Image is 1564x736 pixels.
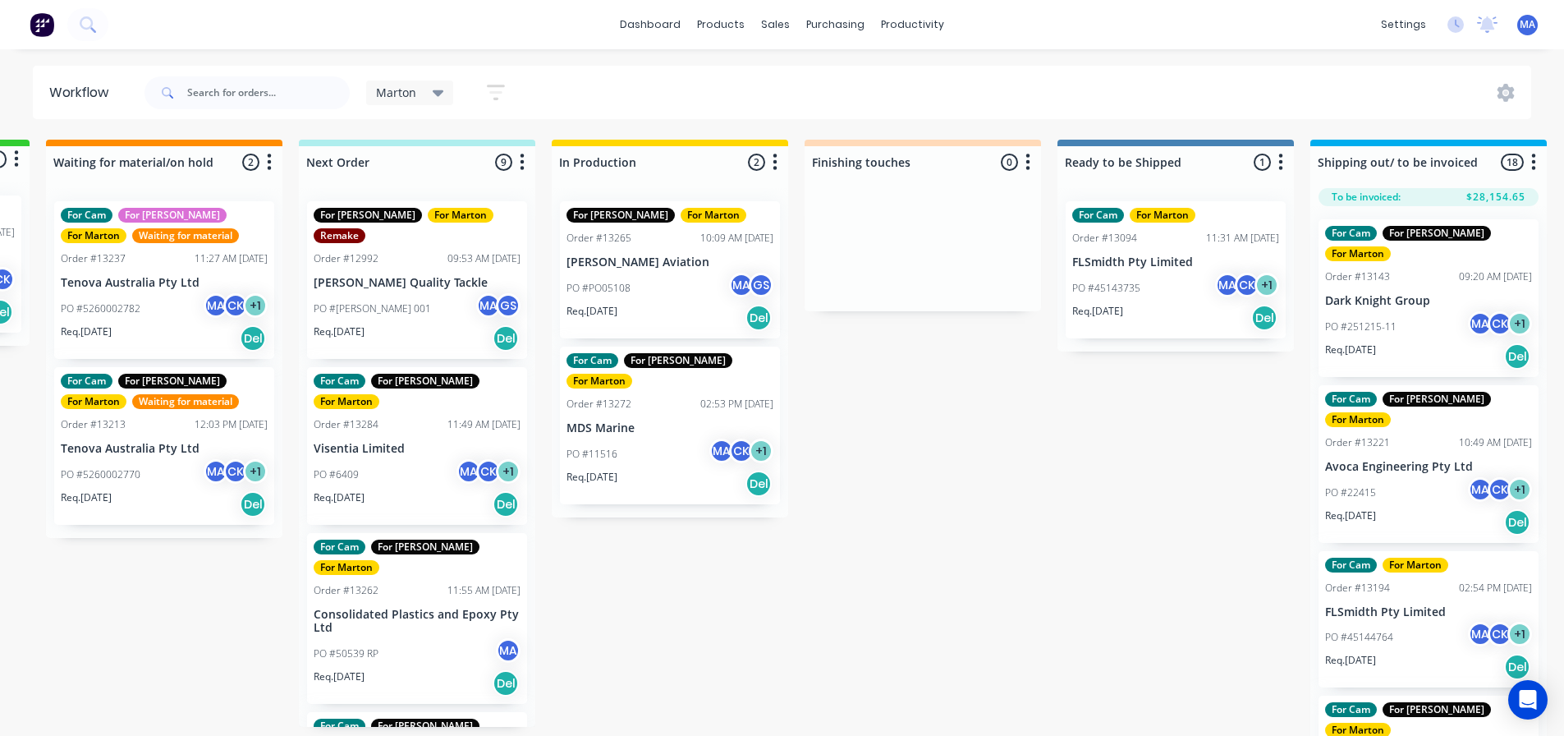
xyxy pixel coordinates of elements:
div: 11:31 AM [DATE] [1206,231,1279,246]
p: PO #PO05108 [566,281,631,296]
div: Order #13221 [1325,435,1390,450]
div: For [PERSON_NAME] [566,208,675,223]
div: Waiting for material [132,228,239,243]
div: Del [1251,305,1277,331]
div: GS [496,293,521,318]
div: Order #12992 [314,251,378,266]
div: For [PERSON_NAME] [1383,392,1491,407]
p: PO #[PERSON_NAME] 001 [314,301,431,316]
div: 11:55 AM [DATE] [447,583,521,598]
div: Remake [314,228,365,243]
div: For Marton [681,208,746,223]
p: Req. [DATE] [1325,343,1376,357]
div: For [PERSON_NAME] [371,719,479,734]
div: For [PERSON_NAME] [624,353,732,368]
div: For Cam [61,208,112,223]
p: PO #5260002782 [61,301,140,316]
div: CK [223,293,248,318]
div: For [PERSON_NAME]For MartonRemakeOrder #1299209:53 AM [DATE][PERSON_NAME] Quality TacklePO #[PERS... [307,201,527,359]
div: MA [456,459,481,484]
div: GS [749,273,773,297]
div: Del [1504,509,1530,536]
div: For Cam [1325,226,1377,241]
div: Order #13213 [61,417,126,432]
p: PO #22415 [1325,485,1376,500]
p: Consolidated Plastics and Epoxy Pty Ltd [314,608,521,636]
p: Req. [DATE] [314,669,365,684]
p: PO #5260002770 [61,467,140,482]
div: CK [1488,311,1512,336]
div: CK [729,439,754,463]
div: + 1 [496,459,521,484]
div: Open Intercom Messenger [1508,680,1548,720]
div: For [PERSON_NAME] [1383,226,1491,241]
div: CK [1235,273,1259,297]
div: Del [745,471,772,497]
p: PO #11516 [566,447,617,462]
div: + 1 [749,439,773,463]
p: FLSmidth Pty Limited [1325,605,1532,619]
div: MA [496,638,521,663]
p: Req. [DATE] [314,324,365,339]
div: For CamFor [PERSON_NAME]For MartonWaiting for materialOrder #1323711:27 AM [DATE]Tenova Australia... [54,201,274,359]
div: Del [240,491,266,517]
p: PO #6409 [314,467,359,482]
div: 11:49 AM [DATE] [447,417,521,432]
div: settings [1373,12,1434,37]
p: Req. [DATE] [1325,508,1376,523]
div: For CamFor [PERSON_NAME]For MartonOrder #1326211:55 AM [DATE]Consolidated Plastics and Epoxy Pty ... [307,533,527,705]
div: For CamFor [PERSON_NAME]For MartonOrder #1314309:20 AM [DATE]Dark Knight GroupPO #251215-11MACK+1... [1319,219,1539,377]
div: For CamFor [PERSON_NAME]For MartonOrder #1327202:53 PM [DATE]MDS MarinePO #11516MACK+1Req.[DATE]Del [560,347,780,504]
p: Req. [DATE] [566,470,617,485]
div: MA [204,459,228,484]
div: For Marton [314,560,379,575]
div: For Cam [1325,392,1377,407]
div: For Marton [61,228,126,243]
div: MA [709,439,734,463]
div: For Marton [566,374,632,389]
div: MA [1215,273,1240,297]
p: Tenova Australia Pty Ltd [61,442,268,456]
div: MA [1468,311,1493,336]
p: Dark Knight Group [1325,294,1532,308]
p: [PERSON_NAME] Quality Tackle [314,276,521,290]
p: Req. [DATE] [566,304,617,319]
div: Del [240,325,266,352]
div: For Cam [61,374,112,389]
span: MA [1520,17,1535,32]
p: PO #45144764 [1325,630,1393,645]
p: Avoca Engineering Pty Ltd [1325,460,1532,474]
div: For [PERSON_NAME] [371,540,479,554]
div: Order #13284 [314,417,378,432]
div: MA [1468,622,1493,646]
div: For [PERSON_NAME] [1383,702,1491,717]
div: For CamFor MartonOrder #1309411:31 AM [DATE]FLSmidth Pty LimitedPO #45143735MACK+1Req.[DATE]Del [1066,201,1286,338]
p: Req. [DATE] [61,324,112,339]
div: + 1 [1507,622,1532,646]
div: For Marton [1383,558,1448,573]
div: Order #13237 [61,251,126,266]
div: For Marton [314,394,379,409]
div: 11:27 AM [DATE] [195,251,268,266]
p: Tenova Australia Pty Ltd [61,276,268,290]
div: For Marton [1325,246,1391,261]
div: + 1 [1507,311,1532,336]
div: Del [493,670,519,697]
div: Order #13262 [314,583,378,598]
div: For Cam [314,374,365,389]
div: Del [1504,343,1530,370]
div: + 1 [243,293,268,318]
span: To be invoiced: [1332,190,1401,205]
div: For [PERSON_NAME] [314,208,422,223]
p: PO #50539 RP [314,646,378,661]
div: For [PERSON_NAME] [371,374,479,389]
div: For [PERSON_NAME]For MartonOrder #1326510:09 AM [DATE][PERSON_NAME] AviationPO #PO05108MAGSReq.[D... [560,201,780,338]
div: MA [204,293,228,318]
div: CK [1488,622,1512,646]
div: Order #13265 [566,231,631,246]
p: [PERSON_NAME] Aviation [566,255,773,269]
div: MA [1468,477,1493,502]
img: Factory [30,12,54,37]
div: 09:53 AM [DATE] [447,251,521,266]
div: 12:03 PM [DATE] [195,417,268,432]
